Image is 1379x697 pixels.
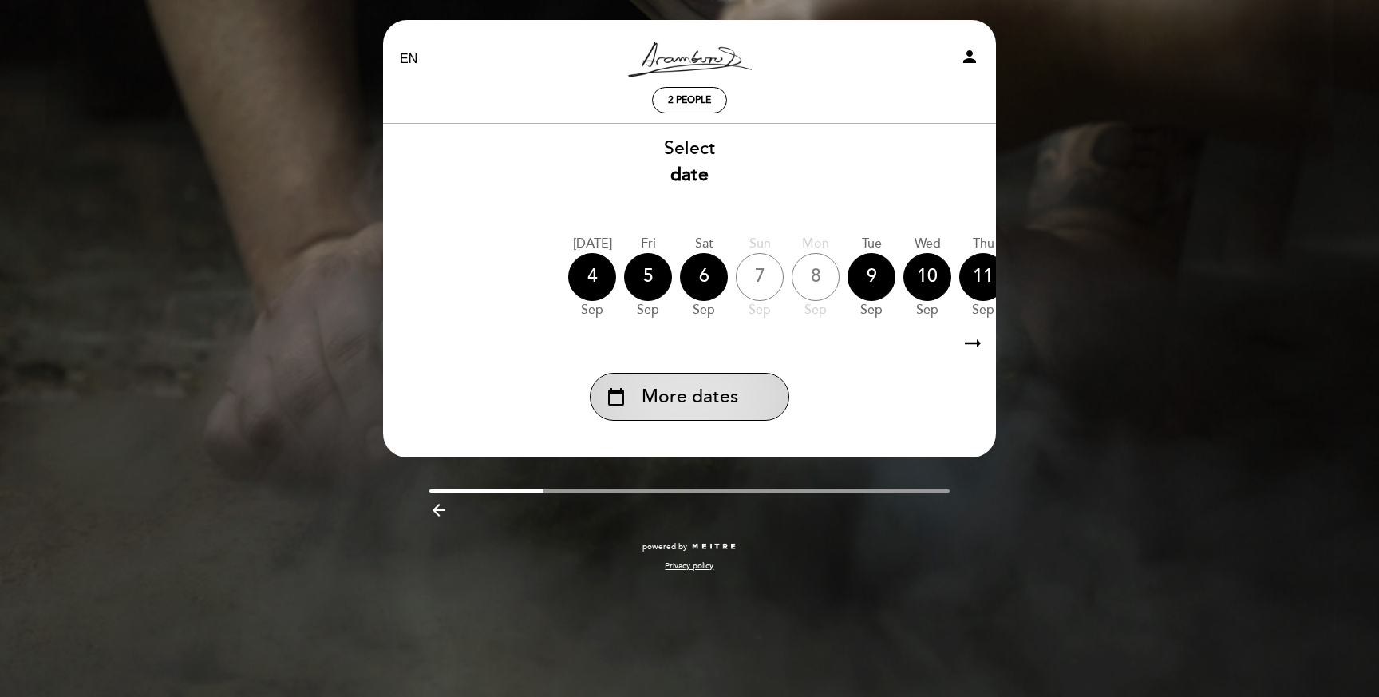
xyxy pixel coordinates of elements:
[668,94,711,106] span: 2 people
[792,253,840,301] div: 8
[792,235,840,253] div: Mon
[642,541,737,552] a: powered by
[960,47,979,72] button: person
[429,501,448,520] i: arrow_backward
[848,253,895,301] div: 9
[903,301,951,319] div: Sep
[680,253,728,301] div: 6
[568,253,616,301] div: 4
[903,253,951,301] div: 10
[624,235,672,253] div: Fri
[848,301,895,319] div: Sep
[903,235,951,253] div: Wed
[848,235,895,253] div: Tue
[959,301,1007,319] div: Sep
[624,301,672,319] div: Sep
[642,541,687,552] span: powered by
[680,301,728,319] div: Sep
[959,253,1007,301] div: 11
[382,136,997,188] div: Select
[960,47,979,66] i: person
[691,543,737,551] img: MEITRE
[624,253,672,301] div: 5
[568,235,616,253] div: [DATE]
[792,301,840,319] div: Sep
[736,235,784,253] div: Sun
[961,327,985,361] i: arrow_right_alt
[670,164,709,186] b: date
[736,301,784,319] div: Sep
[590,38,789,81] a: Aramburu Resto
[736,253,784,301] div: 7
[607,383,626,410] i: calendar_today
[568,301,616,319] div: Sep
[959,235,1007,253] div: Thu
[665,560,713,572] a: Privacy policy
[680,235,728,253] div: Sat
[642,384,738,410] span: More dates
